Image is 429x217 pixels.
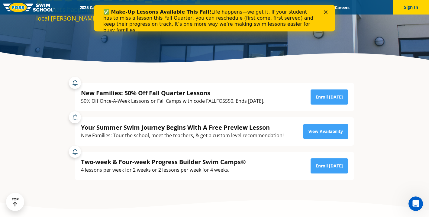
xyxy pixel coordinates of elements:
[81,97,264,105] div: 50% Off Once-A-Week Lessons or Fall Camps with code FALLFOSS50. Ends [DATE].
[247,5,311,10] a: Swim Like [PERSON_NAME]
[12,197,19,207] div: TOP
[311,89,348,105] a: Enroll [DATE]
[230,5,236,9] div: Close
[81,123,284,131] div: Your Summer Swim Journey Begins With A Free Preview Lesson
[311,158,348,173] a: Enroll [DATE]
[112,5,137,10] a: Schools
[303,124,348,139] a: View Availability
[3,3,55,12] img: FOSS Swim School Logo
[81,89,264,97] div: New Families: 50% Off Fall Quarter Lessons
[81,131,284,140] div: New Families: Tour the school, meet the teachers, & get a custom level recommendation!
[311,5,330,10] a: Blog
[81,158,246,166] div: Two-week & Four-week Progress Builder Swim Camps®
[81,166,246,174] div: 4 lessons per week for 2 weeks or 2 lessons per week for 4 weeks.
[330,5,355,10] a: Careers
[10,4,118,10] b: ✅ Make-Up Lessons Available This Fall!
[408,196,423,211] iframe: Intercom live chat
[191,5,247,10] a: About [PERSON_NAME]
[74,5,112,10] a: 2025 Calendar
[137,5,190,10] a: Swim Path® Program
[10,4,222,28] div: Life happens—we get it. If your student has to miss a lesson this Fall Quarter, you can reschedul...
[94,5,335,31] iframe: Intercom live chat banner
